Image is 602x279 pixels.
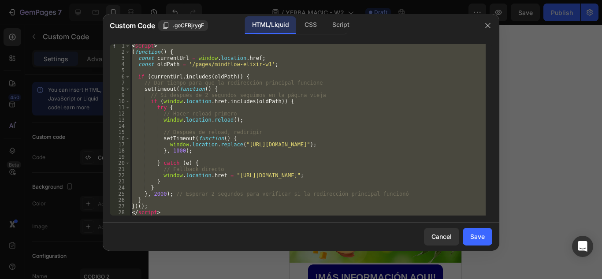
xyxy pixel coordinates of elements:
div: 8 [110,86,130,92]
div: HTML/Liquid [245,16,296,34]
div: 5 [110,67,130,74]
div: 23 [110,179,130,185]
div: 16 [110,135,130,141]
div: 12 [110,111,130,117]
div: 19 [110,154,130,160]
div: 25 [110,191,130,197]
div: 20 [110,160,130,166]
button: Cancel [424,228,459,246]
div: 14 [110,123,130,129]
div: 7 [110,80,130,86]
a: !MÁS INFORMACIÓN AQUI! [19,240,154,266]
span: .goCFBjrygF [173,22,204,30]
div: 10 [110,98,130,104]
div: CSS [297,16,323,34]
div: 28 [110,209,130,216]
div: 15 [110,129,130,135]
strong: !MÁS INFORMACIÓN AQUI! [26,247,147,257]
button: Save [463,228,492,246]
div: 17 [110,141,130,148]
div: 13 [110,117,130,123]
div: 21 [110,166,130,172]
div: 6 [110,74,130,80]
button: .goCFBjrygF [158,20,208,31]
div: 27 [110,203,130,209]
div: Cancel [431,232,452,241]
div: Open Intercom Messenger [572,236,593,257]
div: Script [325,16,356,34]
div: 4 [110,61,130,67]
div: 26 [110,197,130,203]
div: 3 [110,55,130,61]
div: 11 [110,104,130,111]
div: CODIGO 2 [11,30,40,38]
div: Save [470,232,485,241]
div: 2 [110,49,130,55]
div: 22 [110,172,130,179]
div: 9 [110,92,130,98]
div: 24 [110,185,130,191]
div: 1 [110,43,130,49]
span: Custom Code [110,20,155,31]
span: iPhone 13 Pro ( 390 px) [47,4,104,13]
div: 18 [110,148,130,154]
